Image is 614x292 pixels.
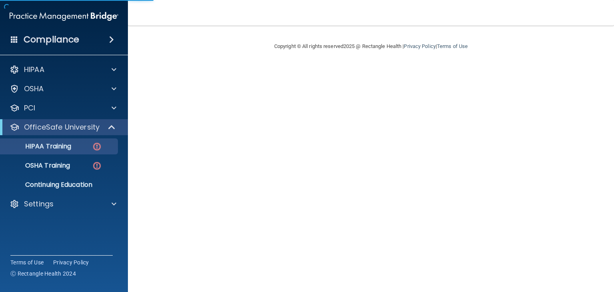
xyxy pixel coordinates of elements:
[10,8,118,24] img: PMB logo
[24,65,44,74] p: HIPAA
[10,258,44,266] a: Terms of Use
[24,84,44,94] p: OSHA
[24,122,100,132] p: OfficeSafe University
[10,65,116,74] a: HIPAA
[10,84,116,94] a: OSHA
[5,142,71,150] p: HIPAA Training
[404,43,435,49] a: Privacy Policy
[92,161,102,171] img: danger-circle.6113f641.png
[10,122,116,132] a: OfficeSafe University
[437,43,468,49] a: Terms of Use
[5,181,114,189] p: Continuing Education
[5,162,70,170] p: OSHA Training
[10,270,76,278] span: Ⓒ Rectangle Health 2024
[225,34,517,59] div: Copyright © All rights reserved 2025 @ Rectangle Health | |
[10,199,116,209] a: Settings
[24,34,79,45] h4: Compliance
[24,103,35,113] p: PCI
[92,142,102,152] img: danger-circle.6113f641.png
[24,199,54,209] p: Settings
[53,258,89,266] a: Privacy Policy
[10,103,116,113] a: PCI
